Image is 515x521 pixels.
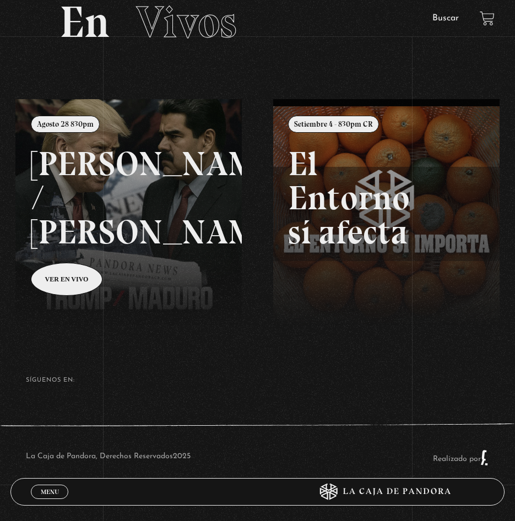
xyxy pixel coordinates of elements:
[480,11,495,26] a: View your shopping cart
[26,377,490,383] h4: SÍguenos en:
[433,455,489,463] a: Realizado por
[37,497,63,505] span: Cerrar
[41,489,59,495] span: Menu
[26,449,191,466] p: La Caja de Pandora, Derechos Reservados 2025
[432,14,459,23] a: Buscar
